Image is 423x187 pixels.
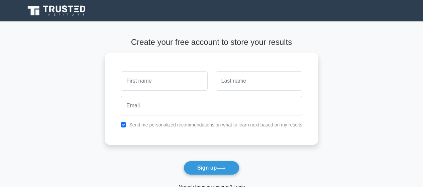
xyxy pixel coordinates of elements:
[121,71,207,91] input: First name
[121,96,302,115] input: Email
[129,122,302,127] label: Send me personalized recommendations on what to learn next based on my results
[216,71,302,91] input: Last name
[184,161,240,175] button: Sign up
[105,37,318,47] h4: Create your free account to store your results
